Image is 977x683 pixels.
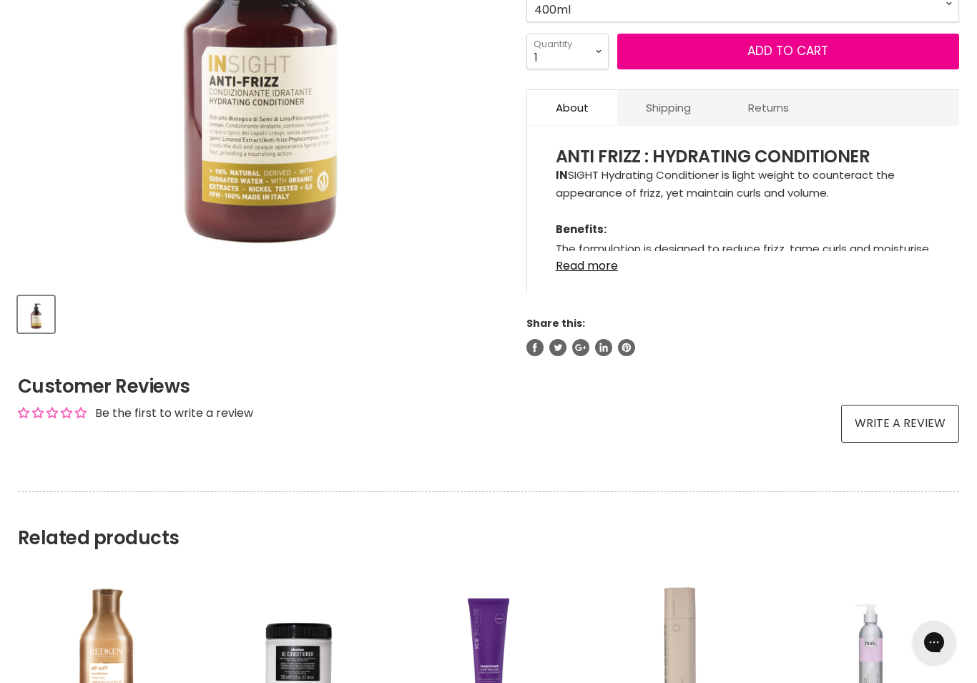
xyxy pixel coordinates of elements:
a: Read more [556,251,931,272]
h2: Related products [18,491,959,549]
strong: Benefits: [556,222,607,237]
a: Write a review [841,405,959,442]
p: The formulation is designed to reduce frizz, tame curls and moisturise for an overall improvement... [556,239,931,300]
div: Be the first to write a review [95,406,253,421]
button: Insight Anti-Frizz Hydrating Conditioner [18,296,54,333]
button: Add to cart [617,34,959,69]
iframe: Gorgias live chat messenger [905,616,963,669]
a: Shipping [617,90,720,125]
select: Quantity [526,34,609,69]
a: About [527,90,617,125]
h2: Customer Reviews [18,373,959,399]
div: Product thumbnails [16,292,505,333]
div: SIGHT Hydrating Conditioner is light weight to counteract the appearance of frizz, yet maintain c... [556,166,931,202]
h3: ANTI FRIZZ : HYDRATING CONDITIONER [556,147,931,166]
a: Returns [720,90,818,125]
img: Insight Anti-Frizz Hydrating Conditioner [19,298,53,331]
strong: IN [556,167,568,182]
div: Average rating is 0.00 stars [18,405,87,421]
span: Share this: [526,316,585,330]
span: Add to cart [747,42,828,59]
aside: Share this: [526,317,959,355]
